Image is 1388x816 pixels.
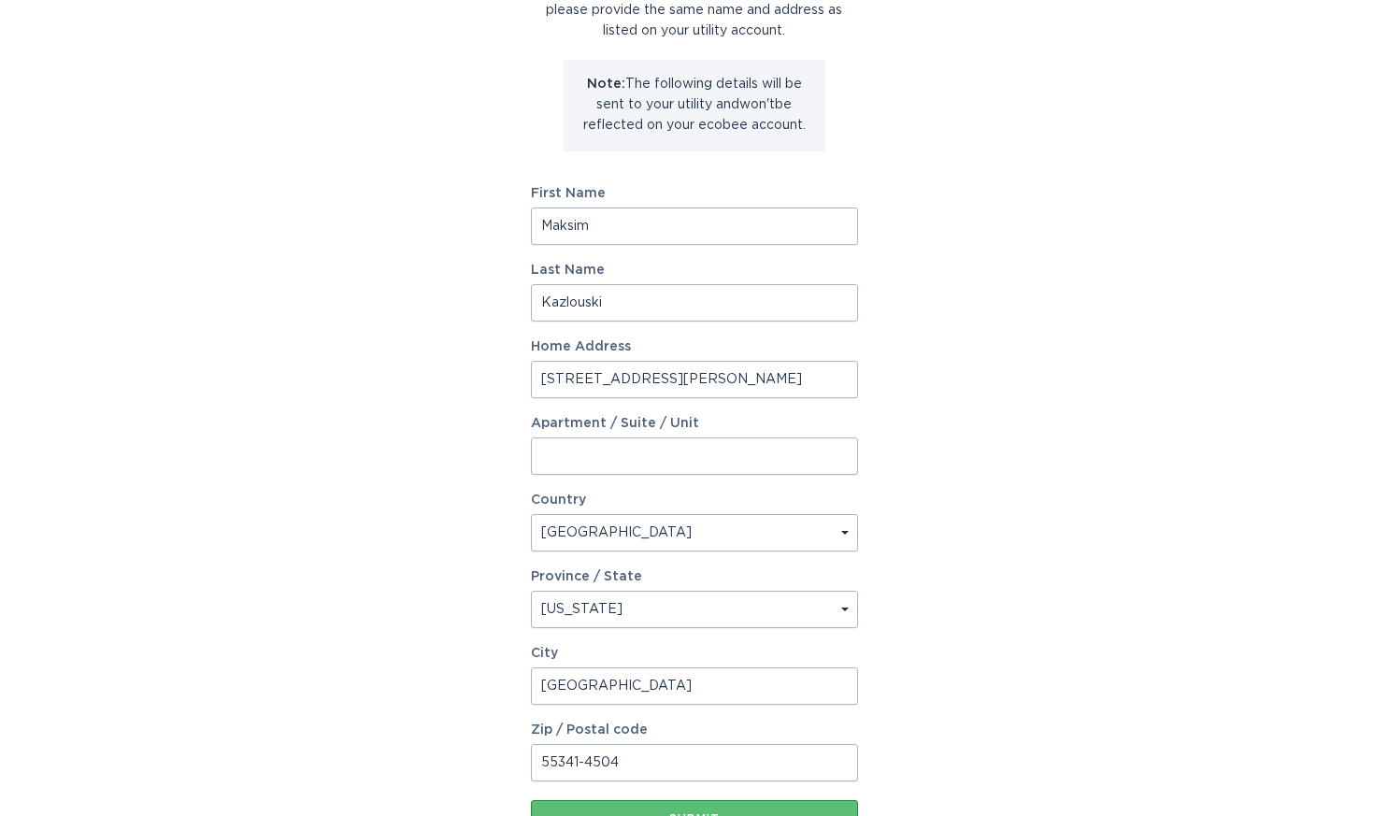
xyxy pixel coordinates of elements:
p: The following details will be sent to your utility and won't be reflected on your ecobee account. [578,74,811,136]
label: Province / State [531,570,642,583]
label: Zip / Postal code [531,723,858,737]
label: First Name [531,187,858,200]
label: City [531,647,858,660]
label: Home Address [531,340,858,353]
strong: Note: [587,78,625,91]
label: Apartment / Suite / Unit [531,417,858,430]
label: Country [531,494,586,507]
label: Last Name [531,264,858,277]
